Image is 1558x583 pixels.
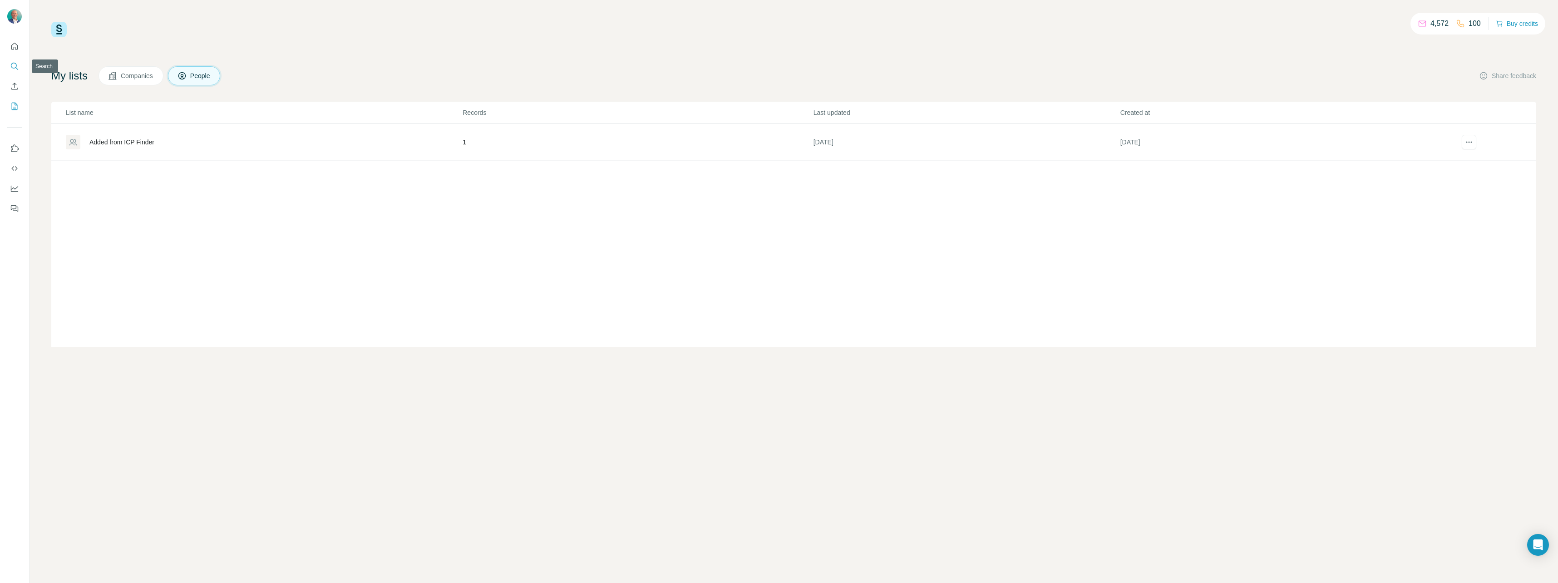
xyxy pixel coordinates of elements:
[1462,135,1476,149] button: actions
[7,9,22,24] img: Avatar
[7,180,22,197] button: Dashboard
[1527,534,1549,556] div: Open Intercom Messenger
[7,78,22,94] button: Enrich CSV
[1120,124,1427,161] td: [DATE]
[7,58,22,74] button: Search
[190,71,211,80] span: People
[1430,18,1449,29] p: 4,572
[66,108,462,117] p: List name
[462,124,813,161] td: 1
[1496,17,1538,30] button: Buy credits
[1469,18,1481,29] p: 100
[813,124,1120,161] td: [DATE]
[1479,71,1536,80] button: Share feedback
[7,38,22,54] button: Quick start
[7,200,22,217] button: Feedback
[89,138,154,147] div: Added from ICP Finder
[7,160,22,177] button: Use Surfe API
[1120,108,1426,117] p: Created at
[7,140,22,157] button: Use Surfe on LinkedIn
[51,22,67,37] img: Surfe Logo
[51,69,88,83] h4: My lists
[463,108,812,117] p: Records
[814,108,1119,117] p: Last updated
[121,71,154,80] span: Companies
[7,98,22,114] button: My lists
